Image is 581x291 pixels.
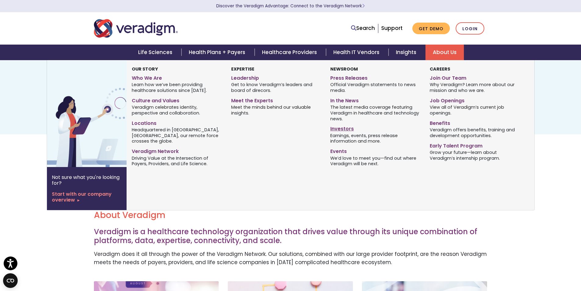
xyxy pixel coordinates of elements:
button: Open CMP widget [3,273,18,288]
img: Vector image of Veradigm’s Story [47,60,145,167]
a: Events [330,146,420,155]
a: Search [351,24,375,32]
strong: Newsroom [330,66,358,72]
span: Why Veradigm? Learn more about our mission and who we are. [430,82,520,93]
a: Benefits [430,118,520,127]
a: Discover the Veradigm Advantage: Connect to the Veradigm NetworkLearn More [216,3,365,9]
a: Press Releases [330,73,420,82]
a: Investors [330,123,420,132]
p: Not sure what you're looking for? [52,174,122,186]
span: Learn how we’ve been providing healthcare solutions since [DATE]. [132,82,222,93]
a: Login [456,22,484,35]
span: Veradigm offers benefits, training and development opportunities. [430,126,520,138]
p: Veradigm does it all through the power of the Veradigm Network. Our solutions, combined with our ... [94,250,487,267]
span: Get to know Veradigm’s leaders and board of direcors. [231,82,321,93]
span: Meet the minds behind our valuable insights. [231,104,321,116]
a: Get Demo [412,23,450,35]
strong: Expertise [231,66,254,72]
span: Driving Value at the Intersection of Payers, Providers, and Life Science. [132,155,222,167]
span: View all of Veradigm’s current job openings. [430,104,520,116]
h3: Veradigm is a healthcare technology organization that drives value through its unique combination... [94,227,487,245]
a: In the News [330,95,420,104]
a: Insights [389,45,425,60]
a: Early Talent Program [430,140,520,149]
a: Life Sciences [131,45,181,60]
span: We’d love to meet you—find out where Veradigm will be next. [330,155,420,167]
a: Start with our company overview [52,191,122,203]
iframe: Drift Chat Widget [464,247,574,284]
a: Culture and Values [132,95,222,104]
a: About Us [425,45,464,60]
a: Support [381,24,403,32]
a: Meet the Experts [231,95,321,104]
a: Who We Are [132,73,222,82]
h2: About Veradigm [94,210,487,220]
a: Health IT Vendors [326,45,389,60]
span: The latest media coverage featuring Veradigm in healthcare and technology news. [330,104,420,122]
span: Veradigm celebrates identity, perspective and collaboration. [132,104,222,116]
a: Join Our Team [430,73,520,82]
span: Grow your future—learn about Veradigm’s internship program. [430,149,520,161]
a: Job Openings [430,95,520,104]
strong: Our Story [132,66,158,72]
strong: Careers [430,66,450,72]
span: Official Veradigm statements to news media. [330,82,420,93]
a: Health Plans + Payers [181,45,254,60]
span: Learn More [362,3,365,9]
a: Locations [132,118,222,127]
span: Earnings, events, press release information and more. [330,132,420,144]
a: Leadership [231,73,321,82]
span: Headquartered in [GEOGRAPHIC_DATA], [GEOGRAPHIC_DATA], our remote force crosses the globe. [132,126,222,144]
a: Healthcare Providers [255,45,326,60]
img: Veradigm logo [94,18,178,38]
a: Veradigm Network [132,146,222,155]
